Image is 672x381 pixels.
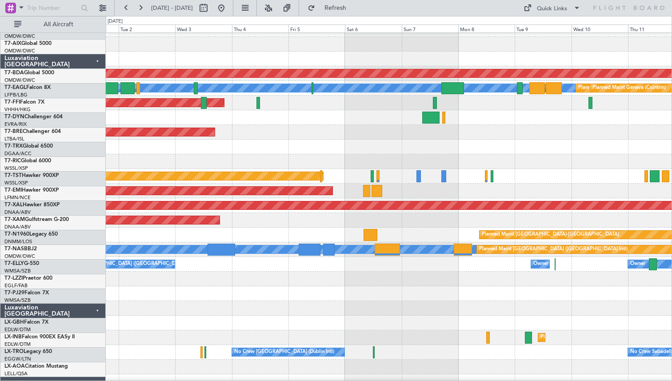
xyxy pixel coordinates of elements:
[4,180,28,186] a: WSSL/XSP
[64,257,187,271] div: Owner [GEOGRAPHIC_DATA] ([GEOGRAPHIC_DATA])
[4,290,24,296] span: T7-PJ29
[4,356,31,362] a: EGGW/LTN
[4,364,25,369] span: LX-AOA
[151,4,193,12] span: [DATE] - [DATE]
[4,121,27,128] a: EVRA/RIX
[4,41,21,46] span: T7-AIX
[4,364,68,369] a: LX-AOACitation Mustang
[4,268,31,274] a: WMSA/SZB
[4,70,24,76] span: T7-BDA
[4,349,24,354] span: LX-TRO
[4,173,22,178] span: T7-TST
[4,100,44,105] a: T7-FFIFalcon 7X
[4,320,24,325] span: LX-GBH
[4,224,31,230] a: DNAA/ABV
[630,257,645,271] div: Owner
[4,276,23,281] span: T7-LZZI
[4,41,52,46] a: T7-AIXGlobal 5000
[572,24,628,32] div: Wed 10
[4,232,58,237] a: T7-N1960Legacy 650
[402,24,458,32] div: Sun 7
[458,24,515,32] div: Mon 8
[4,114,24,120] span: T7-DYN
[4,261,24,266] span: T7-ELLY
[4,150,32,157] a: DGAA/ACC
[482,228,619,241] div: Planned Maint [GEOGRAPHIC_DATA]-[GEOGRAPHIC_DATA]
[4,70,54,76] a: T7-BDAGlobal 5000
[4,165,28,172] a: WSSL/XSP
[4,349,52,354] a: LX-TROLegacy 650
[630,345,672,359] div: No Crew Sabadell
[479,243,628,256] div: Planned Maint [GEOGRAPHIC_DATA] ([GEOGRAPHIC_DATA] Intl)
[232,24,288,32] div: Thu 4
[592,81,666,95] div: Planned Maint Geneva (Cointrin)
[4,334,22,340] span: LX-INB
[533,257,548,271] div: Owner
[4,282,28,289] a: EGLF/FAB
[4,92,28,98] a: LFPB/LBG
[4,48,35,54] a: OMDW/DWC
[4,136,24,142] a: LTBA/ISL
[4,129,61,134] a: T7-BREChallenger 604
[345,24,401,32] div: Sat 6
[4,144,23,149] span: T7-TRX
[4,85,51,90] a: T7-EAGLFalcon 8X
[537,4,567,13] div: Quick Links
[4,202,60,208] a: T7-XALHawker 850XP
[515,24,571,32] div: Tue 9
[23,21,94,28] span: All Aircraft
[4,129,23,134] span: T7-BRE
[4,297,31,304] a: WMSA/SZB
[4,370,28,377] a: LELL/QSA
[4,326,31,333] a: EDLW/DTM
[119,24,175,32] div: Tue 2
[4,188,59,193] a: T7-EMIHawker 900XP
[4,144,53,149] a: T7-TRXGlobal 6500
[4,238,32,245] a: DNMM/LOS
[175,24,232,32] div: Wed 3
[4,276,52,281] a: T7-LZZIPraetor 600
[4,106,31,113] a: VHHH/HKG
[304,1,357,15] button: Refresh
[4,217,69,222] a: T7-XAMGulfstream G-200
[27,1,78,15] input: Trip Number
[4,246,37,252] a: T7-NASBBJ2
[4,194,31,201] a: LFMN/NCE
[4,253,35,260] a: OMDW/DWC
[4,217,25,222] span: T7-XAM
[108,18,123,25] div: [DATE]
[4,334,75,340] a: LX-INBFalcon 900EX EASy II
[4,320,48,325] a: LX-GBHFalcon 7X
[4,114,63,120] a: T7-DYNChallenger 604
[4,173,59,178] a: T7-TSTHawker 900XP
[4,77,35,84] a: OMDW/DWC
[10,17,96,32] button: All Aircraft
[540,331,599,344] div: Planned Maint Dusseldorf
[4,232,29,237] span: T7-N1960
[234,345,334,359] div: No Crew [GEOGRAPHIC_DATA] (Dublin Intl)
[4,246,24,252] span: T7-NAS
[4,158,21,164] span: T7-RIC
[317,5,354,11] span: Refresh
[4,209,31,216] a: DNAA/ABV
[4,202,23,208] span: T7-XAL
[4,188,22,193] span: T7-EMI
[4,341,31,348] a: EDLW/DTM
[288,24,345,32] div: Fri 5
[519,1,585,15] button: Quick Links
[4,33,35,40] a: OMDW/DWC
[4,290,49,296] a: T7-PJ29Falcon 7X
[4,261,39,266] a: T7-ELLYG-550
[4,158,51,164] a: T7-RICGlobal 6000
[4,85,26,90] span: T7-EAGL
[4,100,20,105] span: T7-FFI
